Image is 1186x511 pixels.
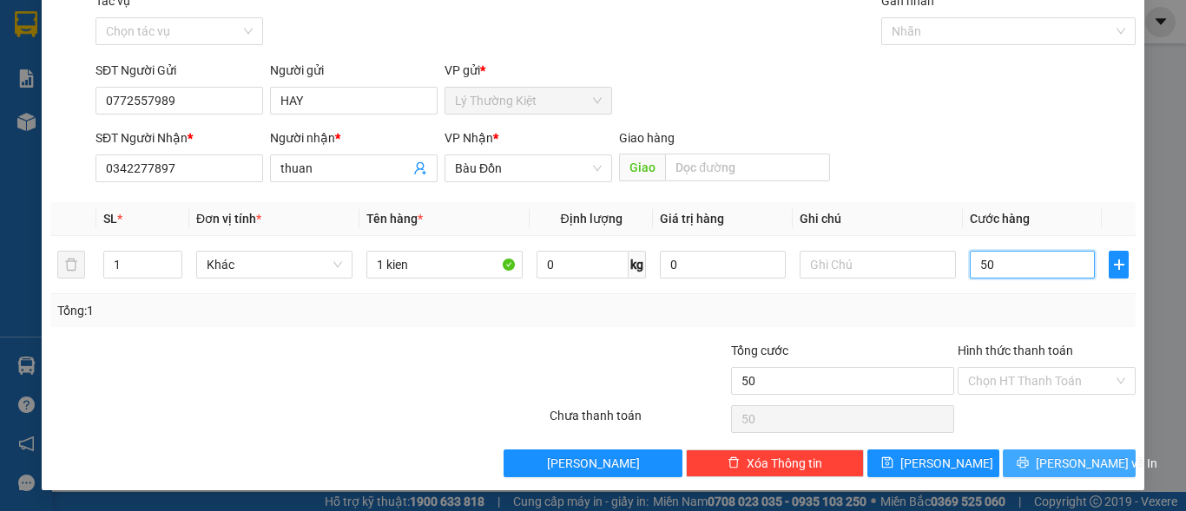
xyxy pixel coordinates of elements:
div: Tên hàng: 1bao ( : 1 ) [15,126,306,147]
input: 0 [660,251,785,278]
span: Đơn vị tính [196,212,261,226]
span: VP Nhận [445,131,493,145]
span: Xóa Thông tin [747,454,822,473]
span: Bàu Đồn [455,155,602,181]
span: Lý Thường Kiệt [455,88,602,114]
span: delete [728,456,740,470]
button: plus [1109,251,1129,278]
span: plus [1110,258,1128,272]
span: Giao [619,154,665,181]
input: Ghi Chú [800,251,956,278]
div: VP gửi [445,61,612,80]
span: SL [103,212,117,226]
input: Dọc đường [665,154,830,181]
div: Người gửi [270,61,438,80]
div: Bàu Đồn [166,15,306,36]
span: kg [629,251,646,278]
span: SL [160,124,183,148]
span: Tên hàng [366,212,423,226]
button: printer[PERSON_NAME] và In [1003,449,1136,477]
span: printer [1017,456,1029,470]
div: Chưa thanh toán [548,406,729,436]
div: Lý Thường Kiệt [15,15,154,56]
span: Giá trị hàng [660,212,724,226]
span: Khác [207,252,342,278]
button: save[PERSON_NAME] [867,449,1000,477]
span: [PERSON_NAME] [547,454,640,473]
button: deleteXóa Thông tin [686,449,864,477]
span: Giao hàng [619,131,675,145]
button: [PERSON_NAME] [504,449,682,477]
span: Cước hàng [970,212,1030,226]
span: Tổng cước [731,344,788,357]
span: [PERSON_NAME] [900,454,993,473]
div: Người nhận [270,128,438,147]
label: Hình thức thanh toán [958,344,1073,357]
span: Gửi: [15,16,42,35]
div: SĐT Người Nhận [96,128,263,147]
span: user-add [413,161,427,175]
button: delete [57,251,85,278]
th: Ghi chú [793,202,963,236]
input: VD: Bàn, Ghế [366,251,523,278]
div: SĐT Người Gửi [96,61,263,80]
span: [PERSON_NAME] và In [1036,454,1157,473]
span: save [881,456,893,470]
div: 50.000 [163,91,307,115]
span: Nhận: [166,16,208,35]
div: [PERSON_NAME] [166,36,306,56]
span: CC : [163,95,188,114]
span: Định lượng [560,212,622,226]
div: 0329953257 [166,56,306,81]
div: Tổng: 1 [57,301,459,320]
